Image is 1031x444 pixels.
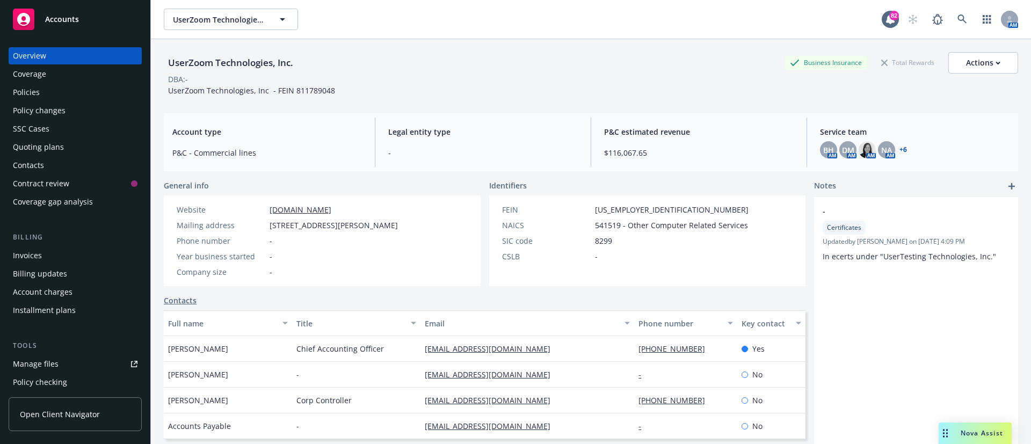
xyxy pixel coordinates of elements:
[9,120,142,137] a: SSC Cases
[752,395,763,406] span: No
[9,193,142,210] a: Coverage gap analysis
[502,220,591,231] div: NAICS
[172,147,362,158] span: P&C - Commercial lines
[425,344,559,354] a: [EMAIL_ADDRESS][DOMAIN_NAME]
[9,355,142,373] a: Manage files
[13,84,40,101] div: Policies
[814,180,836,193] span: Notes
[13,102,66,119] div: Policy changes
[13,120,49,137] div: SSC Cases
[168,395,228,406] span: [PERSON_NAME]
[9,340,142,351] div: Tools
[425,421,559,431] a: [EMAIL_ADDRESS][DOMAIN_NAME]
[164,180,209,191] span: General info
[638,344,714,354] a: [PHONE_NUMBER]
[168,74,188,85] div: DBA: -
[164,295,197,306] a: Contacts
[1005,180,1018,193] a: add
[13,283,72,301] div: Account charges
[742,318,789,329] div: Key contact
[388,126,578,137] span: Legal entity type
[177,220,265,231] div: Mailing address
[939,423,952,444] div: Drag to move
[939,423,1012,444] button: Nova Assist
[638,395,714,405] a: [PHONE_NUMBER]
[420,310,634,336] button: Email
[604,126,794,137] span: P&C estimated revenue
[952,9,973,30] a: Search
[785,56,867,69] div: Business Insurance
[823,206,982,217] span: -
[177,204,265,215] div: Website
[13,247,42,264] div: Invoices
[20,409,100,420] span: Open Client Navigator
[638,421,650,431] a: -
[388,147,578,158] span: -
[13,374,67,391] div: Policy checking
[13,302,76,319] div: Installment plans
[270,251,272,262] span: -
[595,220,748,231] span: 541519 - Other Computer Related Services
[9,4,142,34] a: Accounts
[823,237,1010,246] span: Updated by [PERSON_NAME] on [DATE] 4:09 PM
[823,144,834,156] span: BH
[168,318,276,329] div: Full name
[595,204,749,215] span: [US_EMPLOYER_IDENTIFICATION_NUMBER]
[9,302,142,319] a: Installment plans
[13,355,59,373] div: Manage files
[9,102,142,119] a: Policy changes
[948,52,1018,74] button: Actions
[814,197,1018,271] div: -CertificatesUpdatedby [PERSON_NAME] on [DATE] 4:09 PMIn ecerts under "UserTesting Technologies, ...
[425,395,559,405] a: [EMAIL_ADDRESS][DOMAIN_NAME]
[9,175,142,192] a: Contract review
[296,343,384,354] span: Chief Accounting Officer
[881,144,892,156] span: NA
[425,318,618,329] div: Email
[752,343,765,354] span: Yes
[177,235,265,246] div: Phone number
[177,251,265,262] div: Year business started
[966,53,1000,73] div: Actions
[13,157,44,174] div: Contacts
[9,374,142,391] a: Policy checking
[638,318,721,329] div: Phone number
[9,157,142,174] a: Contacts
[296,318,404,329] div: Title
[634,310,737,336] button: Phone number
[638,369,650,380] a: -
[173,14,266,25] span: UserZoom Technologies, Inc.
[9,65,142,83] a: Coverage
[595,235,612,246] span: 8299
[164,56,297,70] div: UserZoom Technologies, Inc.
[425,369,559,380] a: [EMAIL_ADDRESS][DOMAIN_NAME]
[13,175,69,192] div: Contract review
[902,9,924,30] a: Start snowing
[876,56,940,69] div: Total Rewards
[168,85,335,96] span: UserZoom Technologies, Inc - FEIN 811789048
[752,420,763,432] span: No
[9,232,142,243] div: Billing
[177,266,265,278] div: Company size
[9,47,142,64] a: Overview
[820,126,1010,137] span: Service team
[296,420,299,432] span: -
[168,343,228,354] span: [PERSON_NAME]
[172,126,362,137] span: Account type
[270,266,272,278] span: -
[889,11,899,20] div: 82
[296,369,299,380] span: -
[164,310,292,336] button: Full name
[961,428,1003,438] span: Nova Assist
[164,9,298,30] button: UserZoom Technologies, Inc.
[13,139,64,156] div: Quoting plans
[9,84,142,101] a: Policies
[502,235,591,246] div: SIC code
[296,395,352,406] span: Corp Controller
[270,220,398,231] span: [STREET_ADDRESS][PERSON_NAME]
[13,265,67,282] div: Billing updates
[737,310,805,336] button: Key contact
[45,15,79,24] span: Accounts
[168,369,228,380] span: [PERSON_NAME]
[13,65,46,83] div: Coverage
[859,141,876,158] img: photo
